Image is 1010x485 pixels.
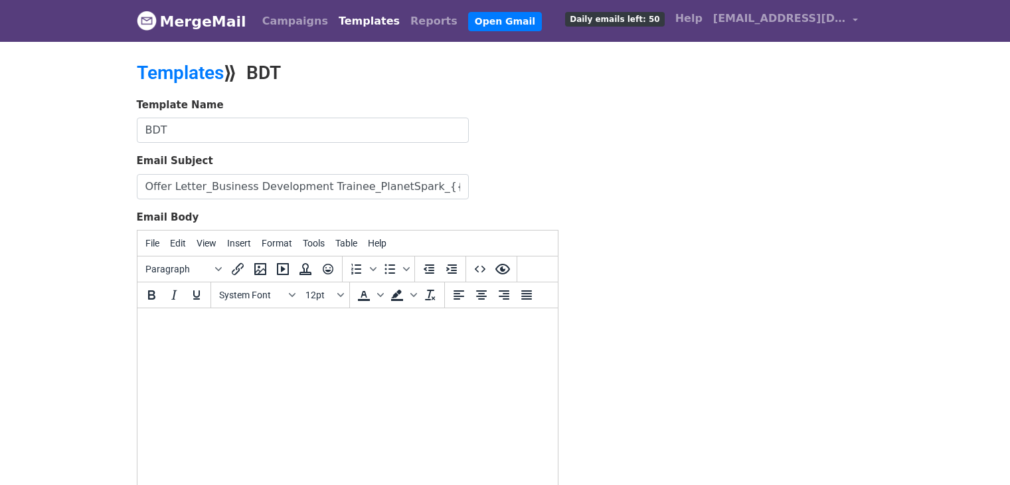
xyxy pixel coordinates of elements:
[440,258,463,280] button: Increase indent
[448,284,470,306] button: Align left
[303,238,325,248] span: Tools
[137,62,622,84] h2: ⟫ BDT
[219,290,284,300] span: System Font
[469,258,491,280] button: Source code
[560,5,669,32] a: Daily emails left: 50
[249,258,272,280] button: Insert/edit image
[335,238,357,248] span: Table
[214,284,300,306] button: Fonts
[163,284,185,306] button: Italic
[345,258,379,280] div: Numbered list
[418,258,440,280] button: Decrease indent
[170,238,186,248] span: Edit
[305,290,335,300] span: 12pt
[137,153,213,169] label: Email Subject
[468,12,542,31] a: Open Gmail
[137,62,224,84] a: Templates
[197,238,216,248] span: View
[185,284,208,306] button: Underline
[227,238,251,248] span: Insert
[145,238,159,248] span: File
[493,284,515,306] button: Align right
[470,284,493,306] button: Align center
[317,258,339,280] button: Emoticons
[137,98,224,113] label: Template Name
[491,258,514,280] button: Preview
[713,11,846,27] span: [EMAIL_ADDRESS][DOMAIN_NAME]
[386,284,419,306] div: Background color
[515,284,538,306] button: Justify
[670,5,708,32] a: Help
[300,284,347,306] button: Font sizes
[333,8,405,35] a: Templates
[379,258,412,280] div: Bullet list
[145,264,210,274] span: Paragraph
[257,8,333,35] a: Campaigns
[137,11,157,31] img: MergeMail logo
[226,258,249,280] button: Insert/edit link
[137,7,246,35] a: MergeMail
[137,210,199,225] label: Email Body
[140,258,226,280] button: Blocks
[405,8,463,35] a: Reports
[353,284,386,306] div: Text color
[272,258,294,280] button: Insert/edit media
[294,258,317,280] button: Insert template
[708,5,863,37] a: [EMAIL_ADDRESS][DOMAIN_NAME]
[140,284,163,306] button: Bold
[262,238,292,248] span: Format
[565,12,664,27] span: Daily emails left: 50
[419,284,442,306] button: Clear formatting
[368,238,386,248] span: Help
